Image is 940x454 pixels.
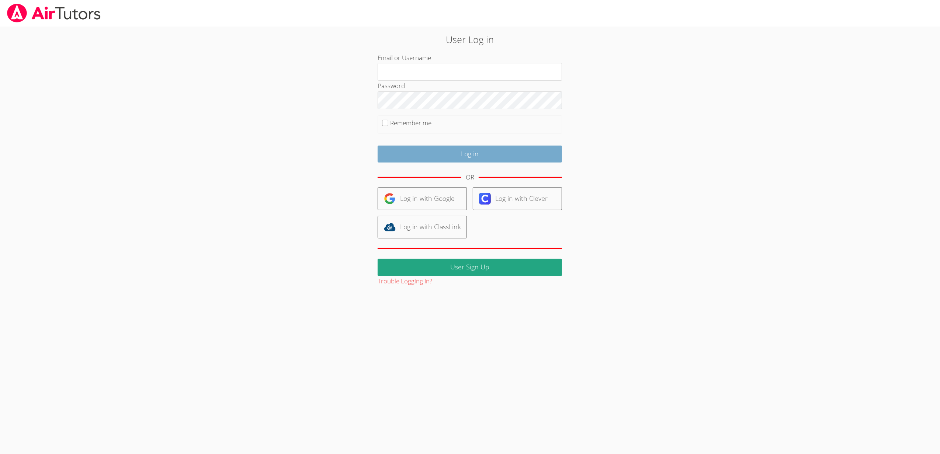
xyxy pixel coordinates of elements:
[384,193,396,205] img: google-logo-50288ca7cdecda66e5e0955fdab243c47b7ad437acaf1139b6f446037453330a.svg
[378,81,405,90] label: Password
[479,193,491,205] img: clever-logo-6eab21bc6e7a338710f1a6ff85c0baf02591cd810cc4098c63d3a4b26e2feb20.svg
[6,4,101,22] img: airtutors_banner-c4298cdbf04f3fff15de1276eac7730deb9818008684d7c2e4769d2f7ddbe033.png
[378,259,562,276] a: User Sign Up
[390,119,431,127] label: Remember me
[378,276,432,287] button: Trouble Logging In?
[378,187,467,210] a: Log in with Google
[378,146,562,163] input: Log in
[378,216,467,238] a: Log in with ClassLink
[466,172,474,183] div: OR
[384,221,396,233] img: classlink-logo-d6bb404cc1216ec64c9a2012d9dc4662098be43eaf13dc465df04b49fa7ab582.svg
[378,53,431,62] label: Email or Username
[473,187,562,210] a: Log in with Clever
[216,32,724,46] h2: User Log in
